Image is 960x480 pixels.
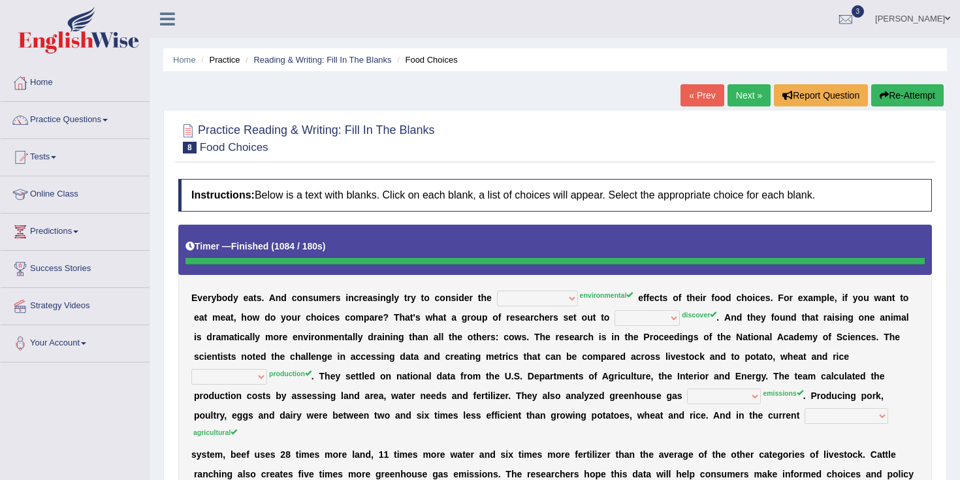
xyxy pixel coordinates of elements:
[1,325,150,358] a: Your Account
[271,241,274,251] b: (
[348,293,354,303] b: n
[364,312,370,323] b: p
[880,312,885,323] b: a
[476,312,482,323] b: u
[601,312,604,323] b: t
[471,312,477,323] b: o
[265,332,273,342] b: m
[216,293,222,303] b: b
[885,312,891,323] b: n
[229,332,234,342] b: a
[534,312,539,323] b: c
[191,189,255,200] b: Instructions:
[682,311,716,319] sup: discover
[221,332,229,342] b: m
[330,312,335,323] b: e
[587,312,593,323] b: u
[225,312,231,323] b: a
[220,312,225,323] b: e
[247,312,253,323] b: o
[198,54,240,66] li: Practice
[370,312,375,323] b: a
[765,293,771,303] b: s
[798,293,803,303] b: e
[703,293,706,303] b: r
[282,332,287,342] b: e
[487,332,490,342] b: r
[293,332,298,342] b: e
[394,54,457,66] li: Food Choices
[835,293,837,303] b: ,
[206,332,212,342] b: d
[840,312,842,323] b: i
[451,293,456,303] b: s
[553,312,558,323] b: s
[549,312,552,323] b: r
[643,293,647,303] b: f
[521,332,526,342] b: s
[780,312,786,323] b: u
[345,312,350,323] b: c
[761,312,766,323] b: y
[227,293,233,303] b: d
[380,293,386,303] b: n
[774,84,868,106] button: Report Question
[252,332,255,342] b: l
[789,293,792,303] b: r
[303,332,308,342] b: v
[386,293,392,303] b: g
[893,312,901,323] b: m
[593,312,596,323] b: t
[418,332,423,342] b: a
[345,293,348,303] b: i
[464,293,470,303] b: e
[274,241,323,251] b: 1084 / 180s
[199,312,204,323] b: a
[377,293,380,303] b: i
[747,293,753,303] b: o
[353,332,355,342] b: l
[297,312,300,323] b: r
[332,293,335,303] b: r
[582,312,588,323] b: o
[178,121,435,153] h2: Practice Reading & Writing: Fill In The Blanks
[526,332,529,342] b: .
[336,293,341,303] b: s
[750,312,756,323] b: h
[791,312,797,323] b: d
[281,293,287,303] b: d
[252,312,259,323] b: w
[680,84,724,106] a: « Prev
[545,332,551,342] b: e
[264,312,270,323] b: d
[452,332,458,342] b: h
[654,293,660,303] b: c
[208,293,211,303] b: r
[842,312,848,323] b: n
[647,293,650,303] b: f
[250,332,253,342] b: l
[728,84,771,106] a: Next »
[415,312,421,323] b: s
[241,312,247,323] b: h
[539,312,545,323] b: h
[760,293,765,303] b: e
[404,293,408,303] b: t
[317,312,323,323] b: o
[281,312,286,323] b: y
[373,293,378,303] b: s
[385,332,391,342] b: n
[638,293,643,303] b: e
[482,312,488,323] b: p
[392,332,398,342] b: n
[462,312,468,323] b: g
[534,332,540,342] b: T
[276,293,281,303] b: n
[874,293,881,303] b: w
[185,242,326,251] h5: Timer —
[173,55,196,65] a: Home
[253,293,257,303] b: t
[803,293,808,303] b: x
[410,312,413,323] b: t
[440,293,445,303] b: o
